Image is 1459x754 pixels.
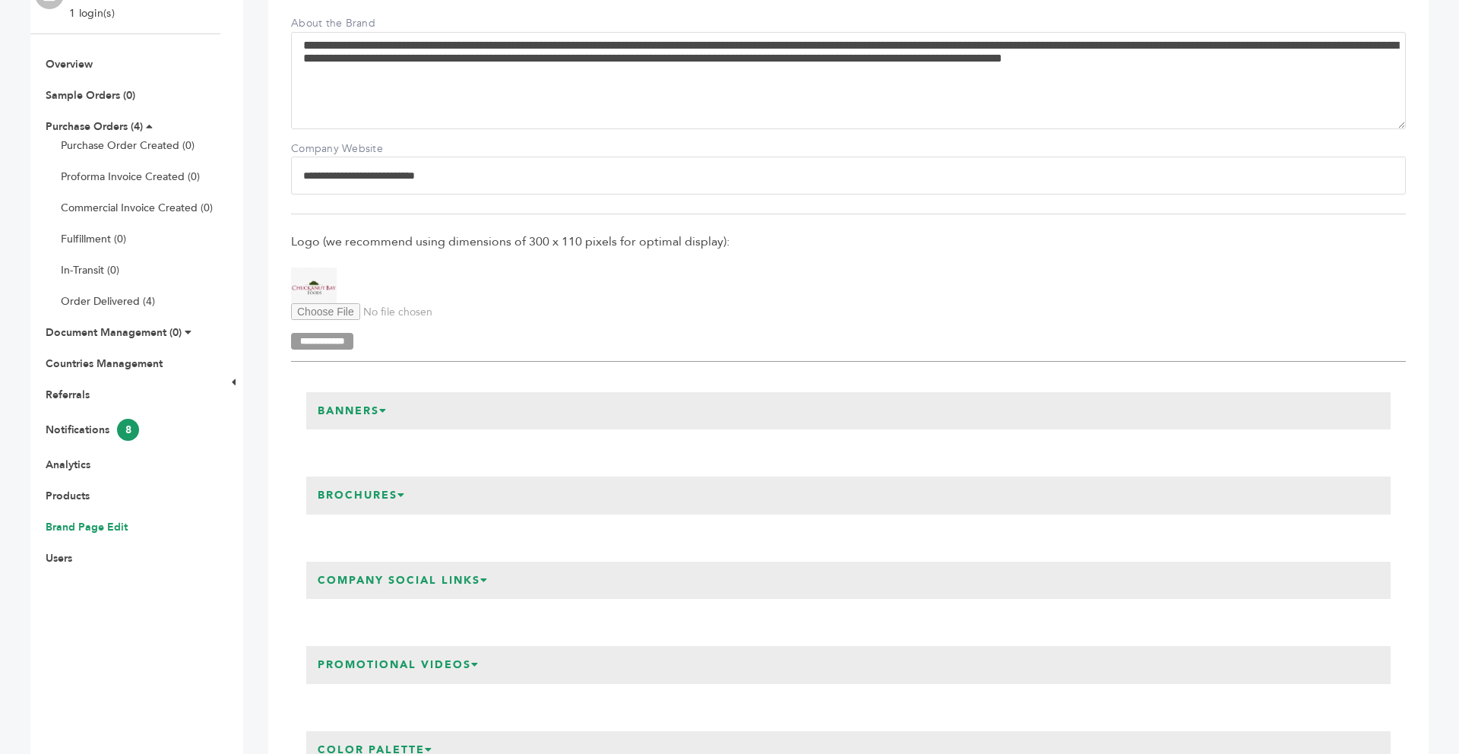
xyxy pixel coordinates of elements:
a: Sample Orders (0) [46,88,135,103]
a: Brand Page Edit [46,520,128,534]
a: Fulfillment (0) [61,232,126,246]
a: Overview [46,57,93,71]
span: Logo (we recommend using dimensions of 300 x 110 pixels for optimal display): [291,233,1406,250]
a: Analytics [46,458,90,472]
a: Proforma Invoice Created (0) [61,169,200,184]
h3: Banners [306,392,399,430]
a: Purchase Orders (4) [46,119,143,134]
a: In-Transit (0) [61,263,119,277]
a: Countries Management [46,356,163,371]
a: Commercial Invoice Created (0) [61,201,213,215]
h3: Company Social Links [306,562,500,600]
span: 8 [117,419,139,441]
a: Purchase Order Created (0) [61,138,195,153]
a: Notifications8 [46,423,139,437]
a: Document Management (0) [46,325,182,340]
a: Users [46,551,72,565]
label: Company Website [291,141,397,157]
img: Chuckanut Bay Foods [291,268,337,304]
a: Order Delivered (4) [61,294,155,309]
h3: Promotional Videos [306,646,491,684]
a: Referrals [46,388,90,402]
a: Products [46,489,90,503]
h3: Brochures [306,477,417,515]
label: About the Brand [291,16,397,31]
